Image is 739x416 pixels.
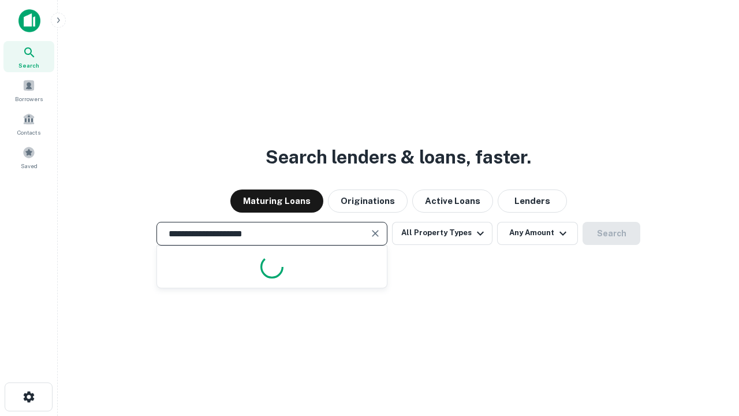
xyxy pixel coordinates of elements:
[18,9,40,32] img: capitalize-icon.png
[392,222,492,245] button: All Property Types
[17,128,40,137] span: Contacts
[367,225,383,242] button: Clear
[21,161,38,170] span: Saved
[3,41,54,72] a: Search
[3,75,54,106] a: Borrowers
[328,190,408,213] button: Originations
[3,142,54,173] a: Saved
[15,94,43,103] span: Borrowers
[230,190,323,213] button: Maturing Loans
[681,324,739,379] iframe: Chat Widget
[498,190,567,213] button: Lenders
[497,222,578,245] button: Any Amount
[266,143,531,171] h3: Search lenders & loans, faster.
[412,190,493,213] button: Active Loans
[3,108,54,139] a: Contacts
[18,61,39,70] span: Search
